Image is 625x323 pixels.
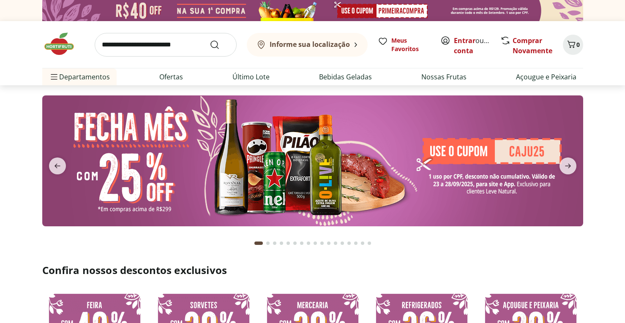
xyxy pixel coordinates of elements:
button: Go to page 3 from fs-carousel [271,233,278,253]
a: Criar conta [454,36,500,55]
button: Menu [49,67,59,87]
a: Entrar [454,36,475,45]
a: Ofertas [159,72,183,82]
button: Go to page 16 from fs-carousel [359,233,366,253]
button: Go to page 13 from fs-carousel [339,233,346,253]
button: Go to page 11 from fs-carousel [325,233,332,253]
input: search [95,33,237,57]
a: Último Lote [232,72,270,82]
button: Carrinho [563,35,583,55]
a: Bebidas Geladas [319,72,372,82]
button: Informe sua localização [247,33,368,57]
a: Açougue e Peixaria [516,72,576,82]
a: Comprar Novamente [513,36,552,55]
button: Submit Search [210,40,230,50]
button: Go to page 10 from fs-carousel [319,233,325,253]
span: 0 [576,41,580,49]
button: Go to page 7 from fs-carousel [298,233,305,253]
button: Go to page 5 from fs-carousel [285,233,292,253]
button: Go to page 15 from fs-carousel [352,233,359,253]
a: Meus Favoritos [378,36,430,53]
img: Hortifruti [42,31,85,57]
b: Informe sua localização [270,40,350,49]
button: Current page from fs-carousel [253,233,265,253]
button: Go to page 6 from fs-carousel [292,233,298,253]
button: Go to page 2 from fs-carousel [265,233,271,253]
span: ou [454,35,491,56]
img: banana [42,95,583,226]
button: Go to page 12 from fs-carousel [332,233,339,253]
button: Go to page 8 from fs-carousel [305,233,312,253]
button: Go to page 17 from fs-carousel [366,233,373,253]
button: next [553,157,583,174]
button: Go to page 4 from fs-carousel [278,233,285,253]
h2: Confira nossos descontos exclusivos [42,263,583,277]
button: previous [42,157,73,174]
span: Meus Favoritos [391,36,430,53]
button: Go to page 14 from fs-carousel [346,233,352,253]
a: Nossas Frutas [421,72,467,82]
button: Go to page 9 from fs-carousel [312,233,319,253]
span: Departamentos [49,67,110,87]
